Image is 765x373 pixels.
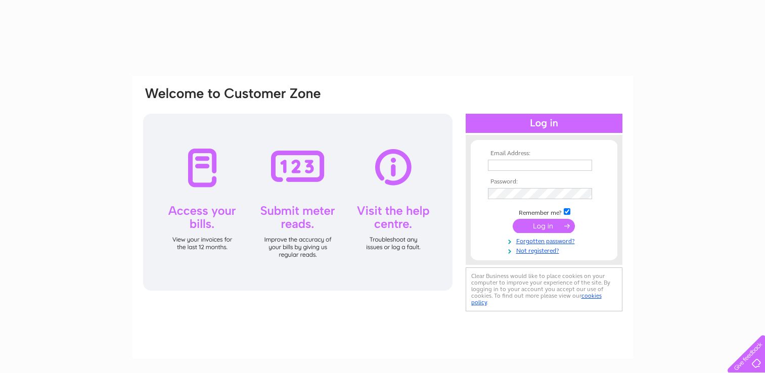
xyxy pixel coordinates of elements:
a: Forgotten password? [488,236,603,245]
th: Email Address: [485,150,603,157]
th: Password: [485,178,603,185]
div: Clear Business would like to place cookies on your computer to improve your experience of the sit... [466,267,622,311]
td: Remember me? [485,207,603,217]
a: Not registered? [488,245,603,255]
a: cookies policy [471,292,602,306]
input: Submit [513,219,575,233]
